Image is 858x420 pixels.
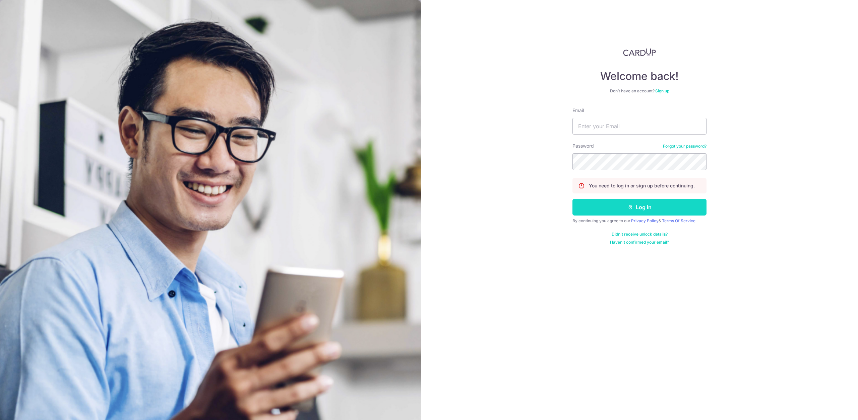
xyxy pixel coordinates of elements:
[572,107,584,114] label: Email
[610,240,669,245] a: Haven't confirmed your email?
[572,218,707,224] div: By continuing you agree to our &
[572,143,594,149] label: Password
[623,48,656,56] img: CardUp Logo
[572,70,707,83] h4: Welcome back!
[662,218,695,223] a: Terms Of Service
[572,88,707,94] div: Don’t have an account?
[572,118,707,135] input: Enter your Email
[655,88,669,93] a: Sign up
[612,232,668,237] a: Didn't receive unlock details?
[663,144,707,149] a: Forgot your password?
[631,218,659,223] a: Privacy Policy
[572,199,707,216] button: Log in
[589,182,695,189] p: You need to log in or sign up before continuing.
